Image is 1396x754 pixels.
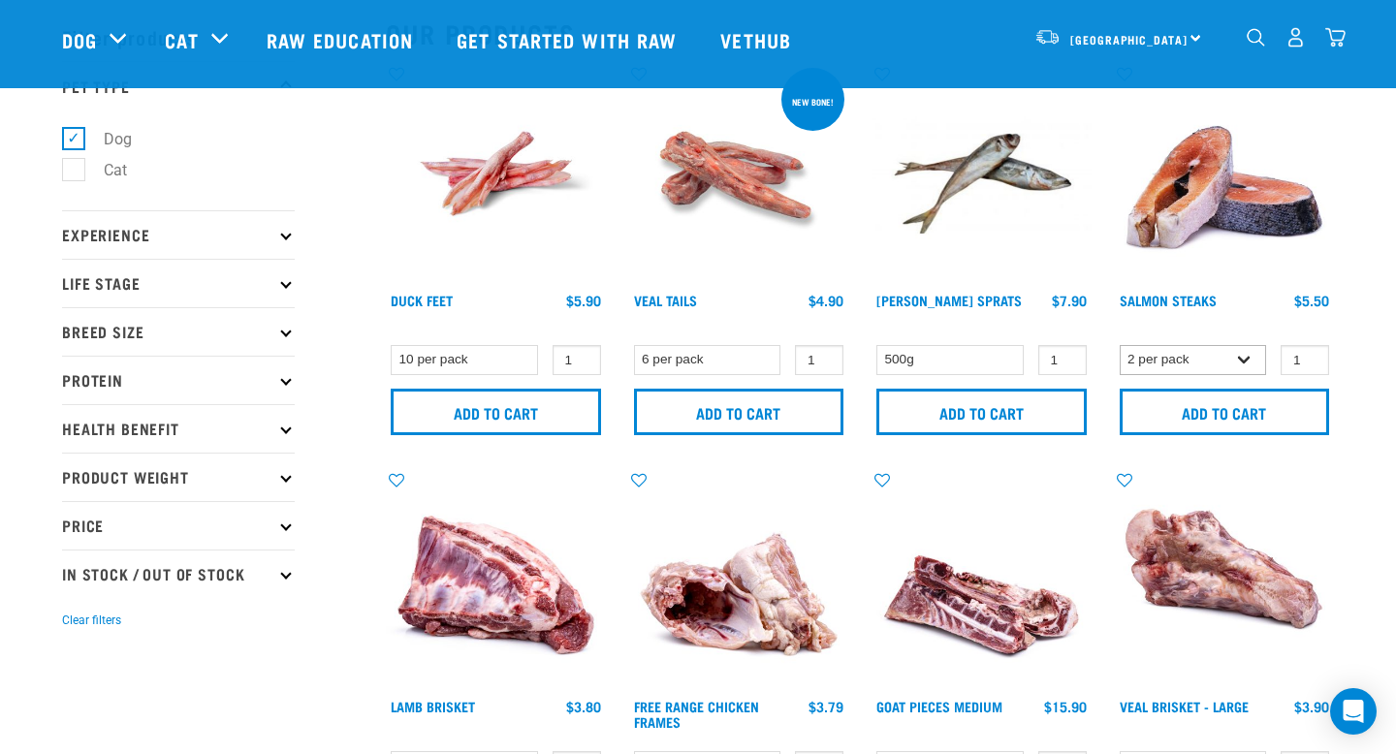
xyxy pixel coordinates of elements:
a: Vethub [701,1,815,79]
p: Life Stage [62,259,295,307]
input: 1 [1038,345,1087,375]
div: $5.90 [566,293,601,308]
div: $3.90 [1294,699,1329,714]
p: Price [62,501,295,550]
img: 1148 Salmon Steaks 01 [1115,64,1335,284]
img: home-icon-1@2x.png [1247,28,1265,47]
p: In Stock / Out Of Stock [62,550,295,598]
input: Add to cart [876,389,1087,435]
div: $4.90 [809,293,843,308]
img: home-icon@2x.png [1325,27,1346,47]
div: $15.90 [1044,699,1087,714]
a: Cat [165,25,198,54]
a: Lamb Brisket [391,703,475,709]
a: Salmon Steaks [1120,297,1217,303]
div: Open Intercom Messenger [1330,688,1377,735]
img: user.png [1285,27,1306,47]
label: Dog [73,127,140,151]
div: $3.79 [809,699,843,714]
p: Protein [62,356,295,404]
a: Goat Pieces Medium [876,703,1002,709]
input: Add to cart [391,389,601,435]
img: 1240 Lamb Brisket Pieces 01 [386,470,606,690]
div: $5.50 [1294,293,1329,308]
a: Raw Education [247,1,437,79]
input: Add to cart [634,389,844,435]
img: Raw Essentials Duck Feet Raw Meaty Bones For Dogs [386,64,606,284]
img: Veal Tails [629,64,849,284]
p: Breed Size [62,307,295,356]
input: 1 [553,345,601,375]
a: Veal Tails [634,297,697,303]
a: [PERSON_NAME] Sprats [876,297,1022,303]
div: New bone! [783,87,842,116]
a: Free Range Chicken Frames [634,703,759,725]
span: [GEOGRAPHIC_DATA] [1070,36,1188,43]
img: 1205 Veal Brisket 1pp 01 [1115,470,1335,690]
p: Experience [62,210,295,259]
img: Jack Mackarel Sparts Raw Fish For Dogs [872,64,1092,284]
label: Cat [73,158,135,182]
div: $7.90 [1052,293,1087,308]
img: 1197 Goat Pieces Medium 01 [872,470,1092,690]
a: Get started with Raw [437,1,701,79]
input: 1 [1281,345,1329,375]
img: 1236 Chicken Frame Turks 01 [629,470,849,690]
a: Dog [62,25,97,54]
input: Add to cart [1120,389,1330,435]
a: Duck Feet [391,297,453,303]
p: Product Weight [62,453,295,501]
p: Health Benefit [62,404,295,453]
div: $3.80 [566,699,601,714]
a: Veal Brisket - Large [1120,703,1249,709]
button: Clear filters [62,612,121,629]
input: 1 [795,345,843,375]
img: van-moving.png [1034,28,1061,46]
